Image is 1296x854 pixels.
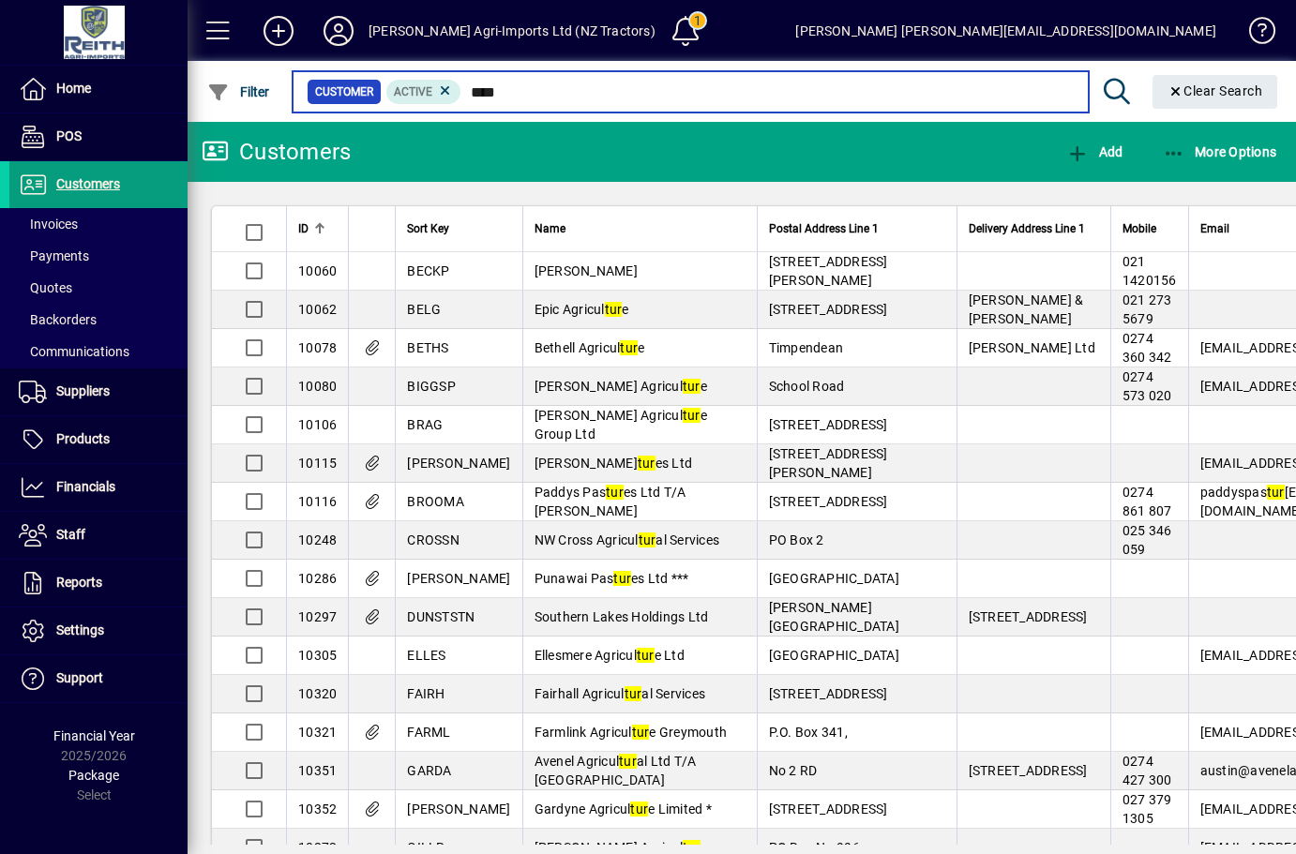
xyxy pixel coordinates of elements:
[613,571,631,586] em: tur
[683,379,701,394] em: tur
[535,532,720,547] span: NW Cross Agricul al Services
[19,248,89,263] span: Payments
[1123,369,1172,403] span: 0274 573 020
[298,532,337,547] span: 10248
[315,82,373,101] span: Customer
[407,417,443,432] span: BRAG
[769,379,845,394] span: School Road
[9,607,188,654] a: Settings
[769,763,818,778] span: No 2 RD
[407,340,448,355] span: BETHS
[407,802,510,817] span: [PERSON_NAME]
[19,280,72,295] span: Quotes
[632,725,650,740] em: tur
[298,218,309,239] span: ID
[56,431,110,446] span: Products
[625,686,642,701] em: tur
[1200,218,1229,239] span: Email
[1123,218,1177,239] div: Mobile
[1066,144,1123,159] span: Add
[535,218,746,239] div: Name
[298,494,337,509] span: 10116
[309,14,369,48] button: Profile
[769,494,888,509] span: [STREET_ADDRESS]
[9,66,188,112] a: Home
[969,609,1088,624] span: [STREET_ADDRESS]
[202,137,351,167] div: Customers
[535,648,685,663] span: Ellesmere Agricul e Ltd
[535,263,638,278] span: [PERSON_NAME]
[769,417,888,432] span: [STREET_ADDRESS]
[298,571,337,586] span: 10286
[407,263,449,278] span: BECKP
[769,725,848,740] span: P.O. Box 341,
[1123,485,1172,518] span: 0274 861 807
[394,85,432,98] span: Active
[639,532,656,547] em: tur
[1123,292,1172,326] span: 021 273 5679
[386,80,461,104] mat-chip: Activation Status: Active
[769,648,899,663] span: [GEOGRAPHIC_DATA]
[1123,754,1172,787] span: 0274 427 300
[535,802,712,817] span: Gardyne Agricul e Limited *
[969,340,1095,355] span: [PERSON_NAME] Ltd
[369,16,656,46] div: [PERSON_NAME] Agri-Imports Ltd (NZ Tractors)
[9,240,188,272] a: Payments
[407,494,464,509] span: BROOMA
[1123,523,1172,557] span: 025 346 059
[769,254,888,288] span: [STREET_ADDRESS][PERSON_NAME]
[769,302,888,317] span: [STREET_ADDRESS]
[535,485,686,518] span: Paddys Pas es Ltd T/A [PERSON_NAME]
[298,725,337,740] span: 10321
[9,464,188,511] a: Financials
[9,208,188,240] a: Invoices
[19,344,129,359] span: Communications
[1123,218,1156,239] span: Mobile
[683,408,701,423] em: tur
[795,16,1216,46] div: [PERSON_NAME] [PERSON_NAME][EMAIL_ADDRESS][DOMAIN_NAME]
[56,81,91,96] span: Home
[19,217,78,232] span: Invoices
[1163,144,1277,159] span: More Options
[19,312,97,327] span: Backorders
[535,571,689,586] span: Punawai Pas es Ltd ***
[535,725,728,740] span: Farmlink Agricul e Greymouth
[606,485,624,500] em: tur
[769,571,899,586] span: [GEOGRAPHIC_DATA]
[407,302,441,317] span: BELG
[535,340,645,355] span: Bethell Agricul e
[535,302,629,317] span: Epic Agricul e
[1158,135,1282,169] button: More Options
[298,340,337,355] span: 10078
[298,456,337,471] span: 10115
[535,754,697,787] span: Avenel Agricul al Ltd T/A [GEOGRAPHIC_DATA]
[68,768,119,783] span: Package
[298,609,337,624] span: 10297
[619,754,637,769] em: tur
[56,527,85,542] span: Staff
[298,302,337,317] span: 10062
[56,383,110,398] span: Suppliers
[56,128,82,143] span: POS
[9,655,188,702] a: Support
[407,609,475,624] span: DUNSTSTN
[535,379,707,394] span: [PERSON_NAME] Agricul e
[1267,485,1285,500] em: tur
[56,670,103,685] span: Support
[407,379,456,394] span: BIGGSP
[769,340,844,355] span: Timpendean
[298,218,337,239] div: ID
[605,302,623,317] em: tur
[9,113,188,160] a: POS
[298,802,337,817] span: 10352
[535,408,707,442] span: [PERSON_NAME] Agricul e Group Ltd
[9,560,188,607] a: Reports
[298,379,337,394] span: 10080
[769,686,888,701] span: [STREET_ADDRESS]
[9,272,188,304] a: Quotes
[630,802,648,817] em: tur
[203,75,275,109] button: Filter
[407,571,510,586] span: [PERSON_NAME]
[769,446,888,480] span: [STREET_ADDRESS][PERSON_NAME]
[769,802,888,817] span: [STREET_ADDRESS]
